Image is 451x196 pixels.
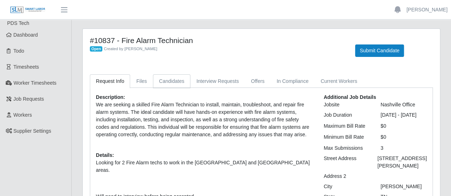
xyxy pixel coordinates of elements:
a: Candidates [153,74,190,88]
img: SLM Logo [10,6,46,14]
span: Job Requests [14,96,44,102]
span: Timesheets [14,64,39,70]
div: [DATE] - [DATE] [375,111,432,119]
p: We are seeking a skilled Fire Alarm Technician to install, maintain, troubleshoot, and repair fir... [96,101,313,138]
a: Current Workers [314,74,363,88]
span: Workers [14,112,32,118]
a: Files [130,74,153,88]
div: Maximum Bill Rate [318,122,375,130]
a: Interview Requests [190,74,245,88]
div: Max Submissions [318,144,375,152]
div: Jobsite [318,101,375,108]
div: Minimum Bill Rate [318,133,375,141]
span: Worker Timesheets [14,80,56,86]
b: Additional Job Details [324,94,376,100]
b: Description: [96,94,125,100]
a: Offers [245,74,271,88]
a: Request Info [90,74,130,88]
div: Job Duration [318,111,375,119]
div: Address 2 [318,173,375,180]
button: Submit Candidate [355,44,404,57]
h4: #10837 - Fire Alarm Technician [90,36,344,45]
a: In Compliance [271,74,315,88]
b: Details: [96,152,114,158]
div: Nashville Office [375,101,432,108]
div: 3 [375,144,432,152]
span: Open [90,46,102,52]
span: Created by [PERSON_NAME] [104,47,157,51]
span: Todo [14,48,24,54]
p: Looking for 2 Fire Alarm techs to work in the [GEOGRAPHIC_DATA] and [GEOGRAPHIC_DATA] areas. [96,159,313,174]
div: $0 [375,122,432,130]
a: [PERSON_NAME] [406,6,447,14]
div: City [318,183,375,190]
span: Dashboard [14,32,38,38]
div: [PERSON_NAME] [375,183,432,190]
span: PDS Tech [7,20,29,26]
div: $0 [375,133,432,141]
span: Supplier Settings [14,128,51,134]
div: [STREET_ADDRESS][PERSON_NAME] [372,155,432,170]
div: Street Address [318,155,372,170]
